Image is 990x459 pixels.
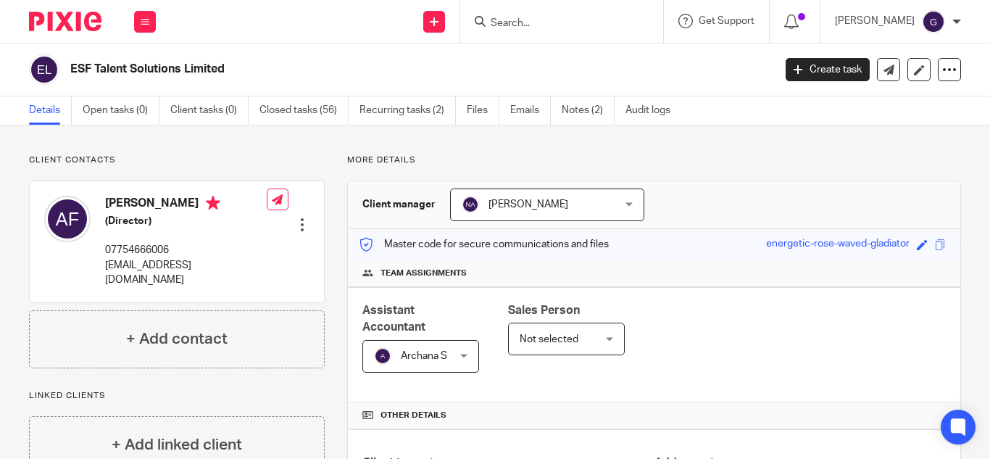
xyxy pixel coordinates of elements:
p: Client contacts [29,154,325,166]
img: svg%3E [29,54,59,85]
p: Master code for secure communications and files [359,237,609,252]
img: Pixie [29,12,101,31]
a: Closed tasks (56) [259,96,349,125]
img: svg%3E [462,196,479,213]
div: energetic-rose-waved-gladiator [766,236,910,253]
p: Linked clients [29,390,325,402]
a: Open tasks (0) [83,96,159,125]
a: Create task [786,58,870,81]
span: Assistant Accountant [362,305,425,333]
img: svg%3E [922,10,945,33]
img: svg%3E [374,347,391,365]
p: [PERSON_NAME] [835,14,915,28]
a: Recurring tasks (2) [359,96,456,125]
h4: [PERSON_NAME] [105,196,267,214]
input: Search [489,17,620,30]
span: Not selected [520,334,578,344]
p: 07754666006 [105,243,267,257]
h4: + Add linked client [112,434,242,456]
a: Files [467,96,499,125]
span: Get Support [699,16,754,26]
a: Audit logs [625,96,681,125]
img: svg%3E [44,196,91,242]
p: More details [347,154,961,166]
i: Primary [206,196,220,210]
a: Emails [510,96,551,125]
a: Notes (2) [562,96,615,125]
h4: + Add contact [126,328,228,350]
h5: (Director) [105,214,267,228]
h2: ESF Talent Solutions Limited [70,62,625,77]
span: Other details [380,410,446,421]
span: Archana S [401,351,447,361]
a: Details [29,96,72,125]
span: Team assignments [380,268,467,279]
span: Sales Person [508,305,580,316]
span: [PERSON_NAME] [488,199,568,210]
a: Client tasks (0) [170,96,249,125]
h3: Client manager [362,197,436,212]
p: [EMAIL_ADDRESS][DOMAIN_NAME] [105,258,267,288]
